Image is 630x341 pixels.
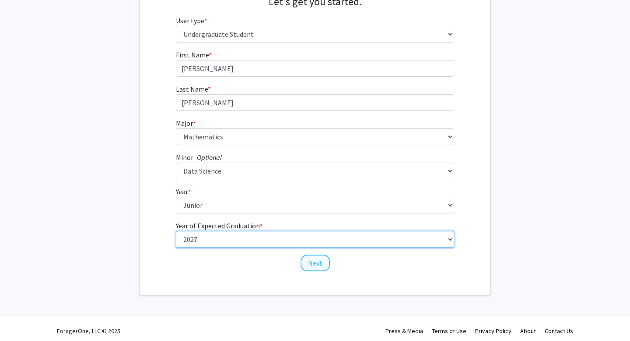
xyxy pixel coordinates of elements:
[432,327,466,335] a: Terms of Use
[176,50,209,59] span: First Name
[475,327,511,335] a: Privacy Policy
[176,118,196,128] label: Major
[545,327,573,335] a: Contact Us
[176,15,207,26] label: User type
[176,85,208,93] span: Last Name
[193,153,222,162] i: - Optional
[7,302,37,334] iframe: Chat
[176,220,262,231] label: Year of Expected Graduation
[385,327,423,335] a: Press & Media
[176,152,222,163] label: Minor
[176,186,191,197] label: Year
[301,255,330,271] button: Next
[520,327,536,335] a: About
